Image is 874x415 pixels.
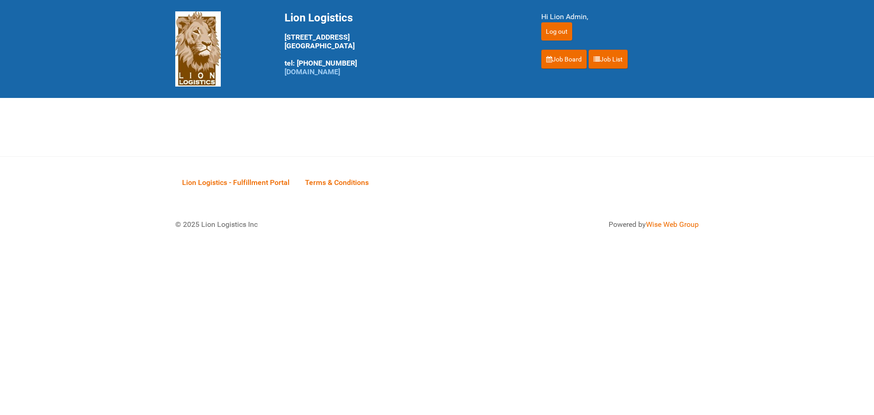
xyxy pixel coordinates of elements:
div: Hi Lion Admin, [541,11,699,22]
span: Lion Logistics - Fulfillment Portal [182,178,290,187]
a: Wise Web Group [646,220,699,229]
a: Lion Logistics [175,44,221,53]
a: Job List [589,50,628,69]
div: [STREET_ADDRESS] [GEOGRAPHIC_DATA] tel: [PHONE_NUMBER] [285,11,518,76]
a: Job Board [541,50,587,69]
img: Lion Logistics [175,11,221,87]
div: © 2025 Lion Logistics Inc [168,212,432,237]
a: [DOMAIN_NAME] [285,67,340,76]
input: Log out [541,22,572,41]
span: Lion Logistics [285,11,353,24]
a: Terms & Conditions [298,168,376,196]
a: Lion Logistics - Fulfillment Portal [175,168,296,196]
span: Terms & Conditions [305,178,369,187]
div: Powered by [448,219,699,230]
